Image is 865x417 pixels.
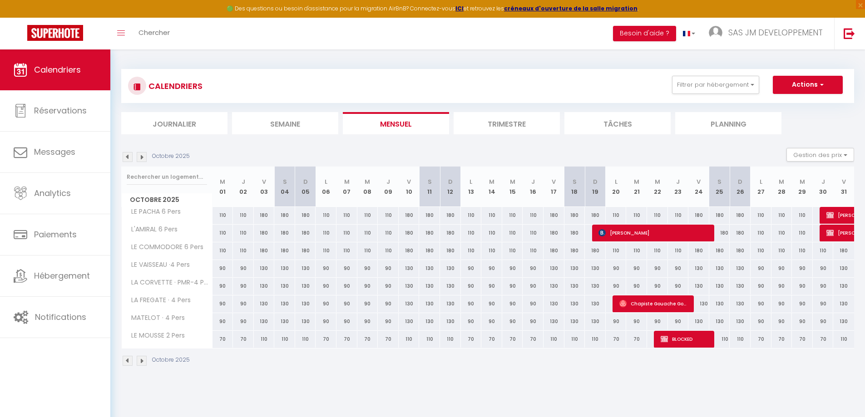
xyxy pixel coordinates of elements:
[709,278,730,294] div: 130
[303,177,308,186] abbr: D
[35,311,86,323] span: Notifications
[751,260,771,277] div: 90
[544,167,564,207] th: 17
[655,177,660,186] abbr: M
[378,295,399,312] div: 90
[262,177,266,186] abbr: V
[792,278,813,294] div: 90
[564,242,585,259] div: 180
[419,225,440,241] div: 180
[697,177,701,186] abbr: V
[564,207,585,224] div: 180
[606,260,627,277] div: 90
[760,177,762,186] abbr: L
[585,260,606,277] div: 130
[523,278,544,294] div: 90
[316,242,336,259] div: 110
[688,167,709,207] th: 24
[378,242,399,259] div: 110
[419,242,440,259] div: 180
[274,225,295,241] div: 180
[668,207,689,224] div: 110
[283,177,287,186] abbr: S
[399,207,420,224] div: 180
[122,193,212,206] span: Octobre 2025
[440,207,461,224] div: 180
[510,177,515,186] abbr: M
[213,225,233,241] div: 110
[274,295,295,312] div: 130
[378,225,399,241] div: 110
[233,313,254,330] div: 90
[344,177,350,186] abbr: M
[531,177,535,186] abbr: J
[419,278,440,294] div: 130
[564,167,585,207] th: 18
[709,242,730,259] div: 180
[448,177,453,186] abbr: D
[676,177,680,186] abbr: J
[233,167,254,207] th: 02
[502,278,523,294] div: 90
[730,242,751,259] div: 180
[295,313,316,330] div: 130
[544,278,564,294] div: 130
[336,242,357,259] div: 110
[316,207,336,224] div: 110
[440,225,461,241] div: 180
[647,242,668,259] div: 110
[634,177,639,186] abbr: M
[481,242,502,259] div: 110
[523,313,544,330] div: 90
[316,260,336,277] div: 90
[619,295,689,312] span: Chapiste Gouache Gouache
[254,278,275,294] div: 130
[242,177,245,186] abbr: J
[213,313,233,330] div: 90
[751,242,771,259] div: 110
[647,260,668,277] div: 90
[792,225,813,241] div: 110
[585,242,606,259] div: 180
[564,295,585,312] div: 130
[357,167,378,207] th: 08
[606,242,627,259] div: 110
[336,295,357,312] div: 90
[626,313,647,330] div: 90
[613,26,676,41] button: Besoin d'aide ?
[440,278,461,294] div: 130
[504,5,638,12] a: créneaux d'ouverture de la salle migration
[771,278,792,294] div: 90
[357,313,378,330] div: 90
[336,313,357,330] div: 90
[357,225,378,241] div: 110
[399,295,420,312] div: 130
[254,295,275,312] div: 130
[688,295,709,312] div: 130
[123,242,206,252] span: LE COMMODORE 6 Pers
[399,313,420,330] div: 130
[481,207,502,224] div: 110
[295,207,316,224] div: 180
[357,242,378,259] div: 110
[661,330,709,348] span: BLOCKED
[138,28,170,37] span: Chercher
[481,313,502,330] div: 90
[7,4,35,31] button: Ouvrir le widget de chat LiveChat
[502,313,523,330] div: 90
[672,76,759,94] button: Filtrer par hébergement
[440,260,461,277] div: 130
[844,28,855,39] img: logout
[771,167,792,207] th: 28
[606,207,627,224] div: 110
[233,278,254,294] div: 90
[461,225,482,241] div: 110
[833,242,854,259] div: 180
[325,177,327,186] abbr: L
[428,177,432,186] abbr: S
[709,167,730,207] th: 25
[123,260,192,270] span: LE VAISSEAU ·4 Pers
[232,112,338,134] li: Semaine
[365,177,370,186] abbr: M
